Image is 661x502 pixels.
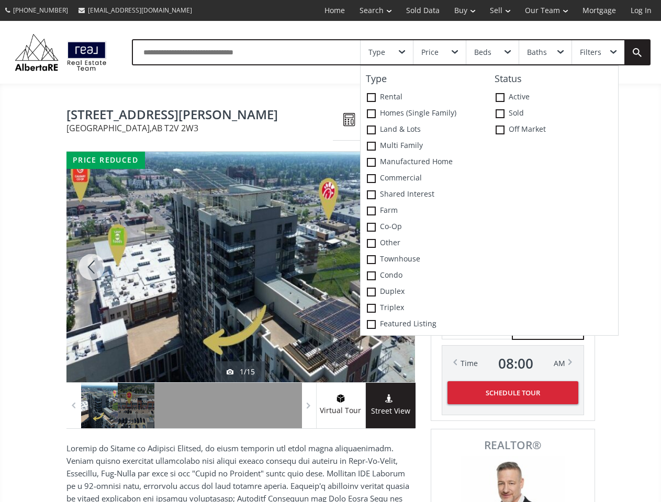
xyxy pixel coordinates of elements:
label: Townhouse [361,252,489,268]
a: virtual tour iconVirtual Tour [316,383,366,428]
label: Farm [361,203,489,219]
label: Off Market [489,122,618,138]
span: REALTOR® [443,440,583,451]
div: 1/15 [227,367,255,377]
img: virtual tour icon [335,394,346,403]
label: Duplex [361,284,489,300]
label: Commercial [361,170,489,187]
label: Multi family [361,138,489,154]
div: Time AM [461,356,565,371]
span: 08 : 00 [498,356,533,371]
label: Other [361,235,489,252]
img: Logo [10,31,111,73]
div: Beds [474,49,491,56]
label: Rental [361,89,489,106]
span: [GEOGRAPHIC_DATA] , AB T2V 2W3 [66,124,338,132]
div: Filters [580,49,601,56]
span: [PHONE_NUMBER] [13,6,68,15]
div: Baths [527,49,547,56]
div: 8880 Horton Road SW #805 Calgary, AB T2V 2W3 - Photo 1 of 15 [66,152,415,382]
div: Type [368,49,385,56]
label: Co-op [361,219,489,235]
label: Condo [361,268,489,284]
label: Sold [489,106,618,122]
label: Active [489,89,618,106]
h4: Type [361,74,489,84]
label: Manufactured Home [361,154,489,170]
label: Land & Lots [361,122,489,138]
span: [EMAIL_ADDRESS][DOMAIN_NAME] [88,6,192,15]
h4: Status [489,74,618,84]
span: Virtual Tour [316,405,365,417]
div: price reduced [66,152,145,169]
label: Homes (Single Family) [361,106,489,122]
span: Street View [366,405,416,417]
button: Schedule Tour [447,381,578,404]
div: Price [421,49,439,56]
label: Triplex [361,300,489,316]
a: [EMAIL_ADDRESS][DOMAIN_NAME] [73,1,197,20]
label: Shared Interest [361,187,489,203]
label: Featured Listing [361,316,489,333]
span: 8880 Horton Road SW #805 [66,108,338,124]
